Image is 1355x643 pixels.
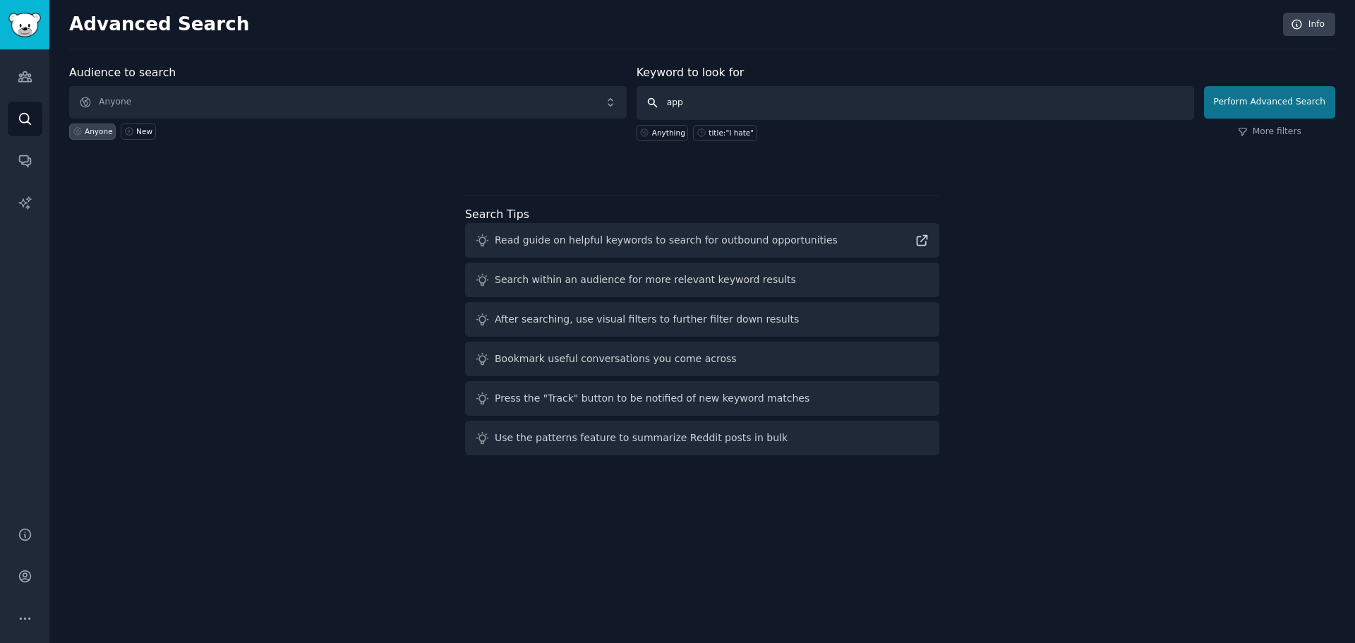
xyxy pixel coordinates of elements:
[1238,126,1301,138] a: More filters
[652,128,685,138] div: Anything
[495,272,796,287] div: Search within an audience for more relevant keyword results
[495,431,788,445] div: Use the patterns feature to summarize Reddit posts in bulk
[495,312,799,327] div: After searching, use visual filters to further filter down results
[495,351,737,366] div: Bookmark useful conversations you come across
[8,13,41,37] img: GummySearch logo
[1204,86,1335,119] button: Perform Advanced Search
[495,391,809,406] div: Press the "Track" button to be notified of new keyword matches
[709,128,754,138] div: title:"I hate"
[69,86,627,119] button: Anyone
[69,66,176,79] label: Audience to search
[1283,13,1335,37] a: Info
[495,233,838,248] div: Read guide on helpful keywords to search for outbound opportunities
[136,126,152,136] div: New
[69,13,1275,36] h2: Advanced Search
[637,86,1194,120] input: Any keyword
[121,124,155,140] a: New
[465,208,529,221] label: Search Tips
[637,66,745,79] label: Keyword to look for
[85,126,113,136] div: Anyone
